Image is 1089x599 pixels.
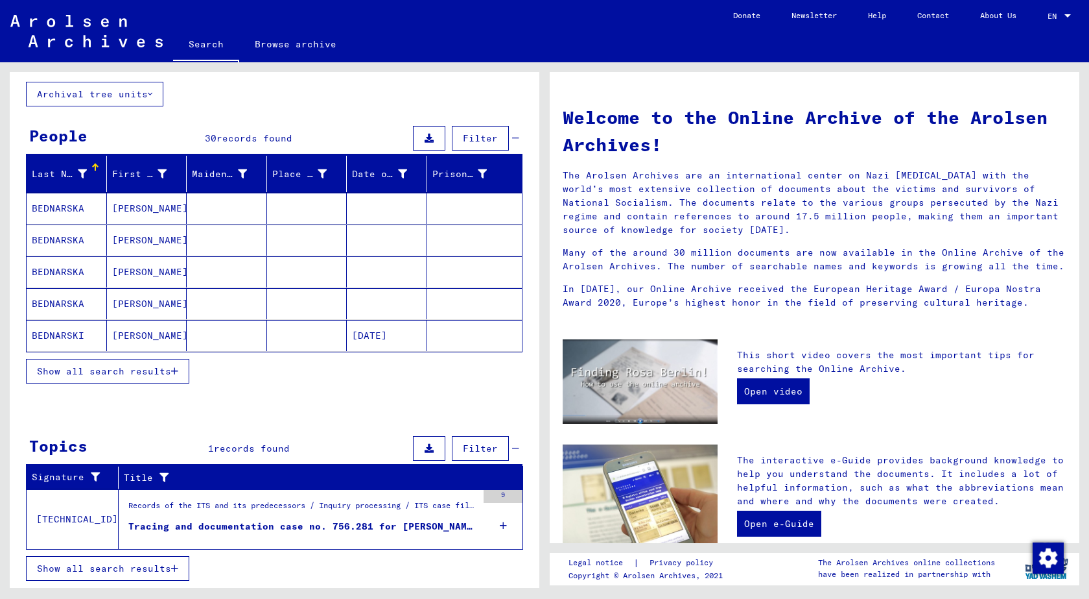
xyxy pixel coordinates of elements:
a: Legal notice [568,556,633,570]
div: First Name [112,167,167,181]
p: have been realized in partnership with [818,568,995,580]
div: Tracing and documentation case no. 756.281 for [PERSON_NAME] born [DEMOGRAPHIC_DATA] [128,520,477,533]
mat-cell: [PERSON_NAME] [107,193,187,224]
div: Prisoner # [432,164,507,184]
mat-cell: [PERSON_NAME] [107,288,187,319]
div: Maiden Name [192,164,266,184]
span: records found [214,443,290,454]
mat-header-cell: Maiden Name [187,156,267,192]
span: Show all search results [37,563,171,574]
div: Date of Birth [352,167,407,181]
button: Filter [452,126,509,151]
div: Maiden Name [192,167,247,181]
mat-cell: BEDNARSKA [27,225,107,256]
mat-cell: BEDNARSKA [27,256,107,287]
span: Filter [463,443,498,454]
div: Signature [32,471,102,484]
p: This short video covers the most important tips for searching the Online Archive. [737,348,1066,376]
button: Show all search results [26,359,189,384]
p: In [DATE], our Online Archive received the European Heritage Award / Europa Nostra Award 2020, Eu... [563,282,1066,310]
span: EN [1048,12,1062,21]
div: First Name [112,164,187,184]
div: | [568,556,729,570]
h1: Welcome to the Online Archive of the Arolsen Archives! [563,104,1066,158]
span: 30 [205,132,217,144]
div: Last Name [32,167,87,181]
div: Signature [32,467,118,488]
button: Archival tree units [26,82,163,106]
div: Place of Birth [272,167,327,181]
mat-header-cell: Prisoner # [427,156,522,192]
span: 1 [208,443,214,454]
div: Date of Birth [352,164,427,184]
span: records found [217,132,292,144]
button: Filter [452,436,509,461]
mat-header-cell: Last Name [27,156,107,192]
mat-cell: BEDNARSKI [27,320,107,351]
img: Change consent [1033,543,1064,574]
span: Show all search results [37,365,171,377]
span: Filter [463,132,498,144]
div: Last Name [32,164,106,184]
img: video.jpg [563,339,718,424]
div: Title [124,467,507,488]
a: Privacy policy [639,556,729,570]
mat-cell: [DATE] [347,320,427,351]
p: Copyright © Arolsen Archives, 2021 [568,570,729,581]
a: Open video [737,378,810,404]
div: 9 [484,490,522,503]
mat-cell: BEDNARSKA [27,288,107,319]
div: People [29,124,88,147]
p: The interactive e-Guide provides background knowledge to help you understand the documents. It in... [737,454,1066,508]
mat-header-cell: Date of Birth [347,156,427,192]
div: Place of Birth [272,164,347,184]
img: Arolsen_neg.svg [10,15,163,47]
p: Many of the around 30 million documents are now available in the Online Archive of the Arolsen Ar... [563,246,1066,273]
a: Browse archive [239,29,352,60]
p: The Arolsen Archives are an international center on Nazi [MEDICAL_DATA] with the world’s most ext... [563,169,1066,237]
mat-cell: BEDNARSKA [27,193,107,224]
img: yv_logo.png [1022,552,1071,585]
mat-cell: [PERSON_NAME] [107,225,187,256]
a: Open e-Guide [737,511,821,537]
a: Search [173,29,239,62]
div: Title [124,471,491,485]
mat-header-cell: Place of Birth [267,156,347,192]
td: [TECHNICAL_ID] [27,489,119,549]
mat-cell: [PERSON_NAME] [107,320,187,351]
div: Records of the ITS and its predecessors / Inquiry processing / ITS case files as of 1947 / Reposi... [128,500,477,518]
img: eguide.jpg [563,445,718,548]
p: The Arolsen Archives online collections [818,557,995,568]
mat-header-cell: First Name [107,156,187,192]
div: Prisoner # [432,167,487,181]
mat-cell: [PERSON_NAME] [107,256,187,287]
button: Show all search results [26,556,189,581]
div: Topics [29,434,88,458]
